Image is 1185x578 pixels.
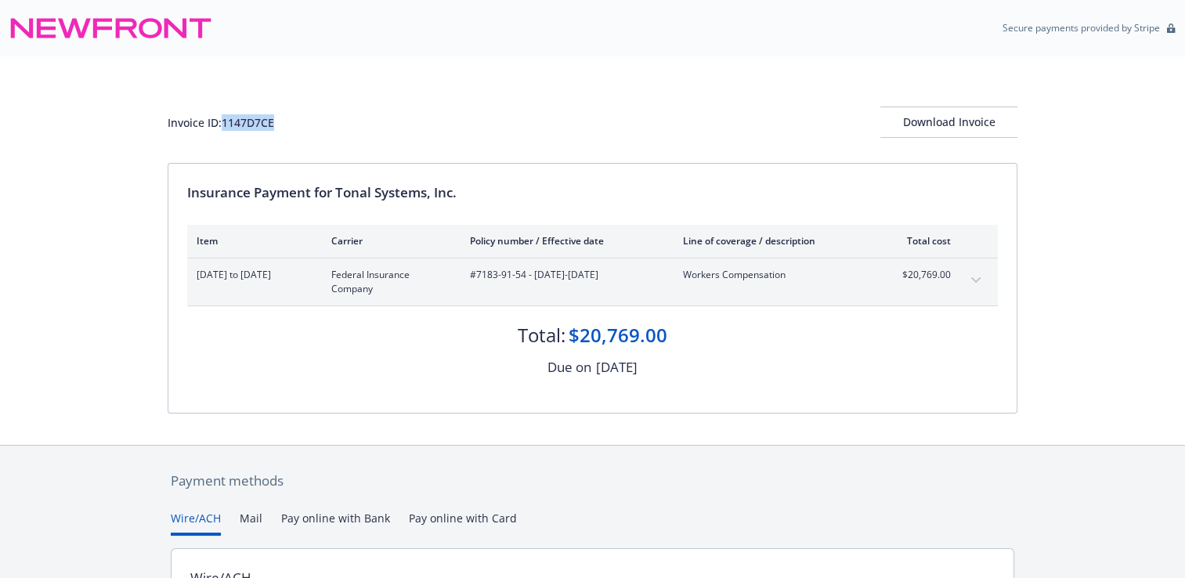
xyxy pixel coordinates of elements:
[171,471,1014,491] div: Payment methods
[331,234,445,247] div: Carrier
[892,268,951,282] span: $20,769.00
[880,107,1017,137] div: Download Invoice
[683,234,867,247] div: Line of coverage / description
[596,357,638,378] div: [DATE]
[187,258,998,305] div: [DATE] to [DATE]Federal Insurance Company#7183-91-54 - [DATE]-[DATE]Workers Compensation$20,769.0...
[892,234,951,247] div: Total cost
[409,510,517,536] button: Pay online with Card
[187,182,998,203] div: Insurance Payment for Tonal Systems, Inc.
[470,268,658,282] span: #7183-91-54 - [DATE]-[DATE]
[171,510,221,536] button: Wire/ACH
[1003,21,1160,34] p: Secure payments provided by Stripe
[963,268,988,293] button: expand content
[197,234,306,247] div: Item
[683,268,867,282] span: Workers Compensation
[470,234,658,247] div: Policy number / Effective date
[518,322,565,349] div: Total:
[168,114,274,131] div: Invoice ID: 1147D7CE
[331,268,445,296] span: Federal Insurance Company
[240,510,262,536] button: Mail
[281,510,390,536] button: Pay online with Bank
[569,322,667,349] div: $20,769.00
[197,268,306,282] span: [DATE] to [DATE]
[547,357,591,378] div: Due on
[880,107,1017,138] button: Download Invoice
